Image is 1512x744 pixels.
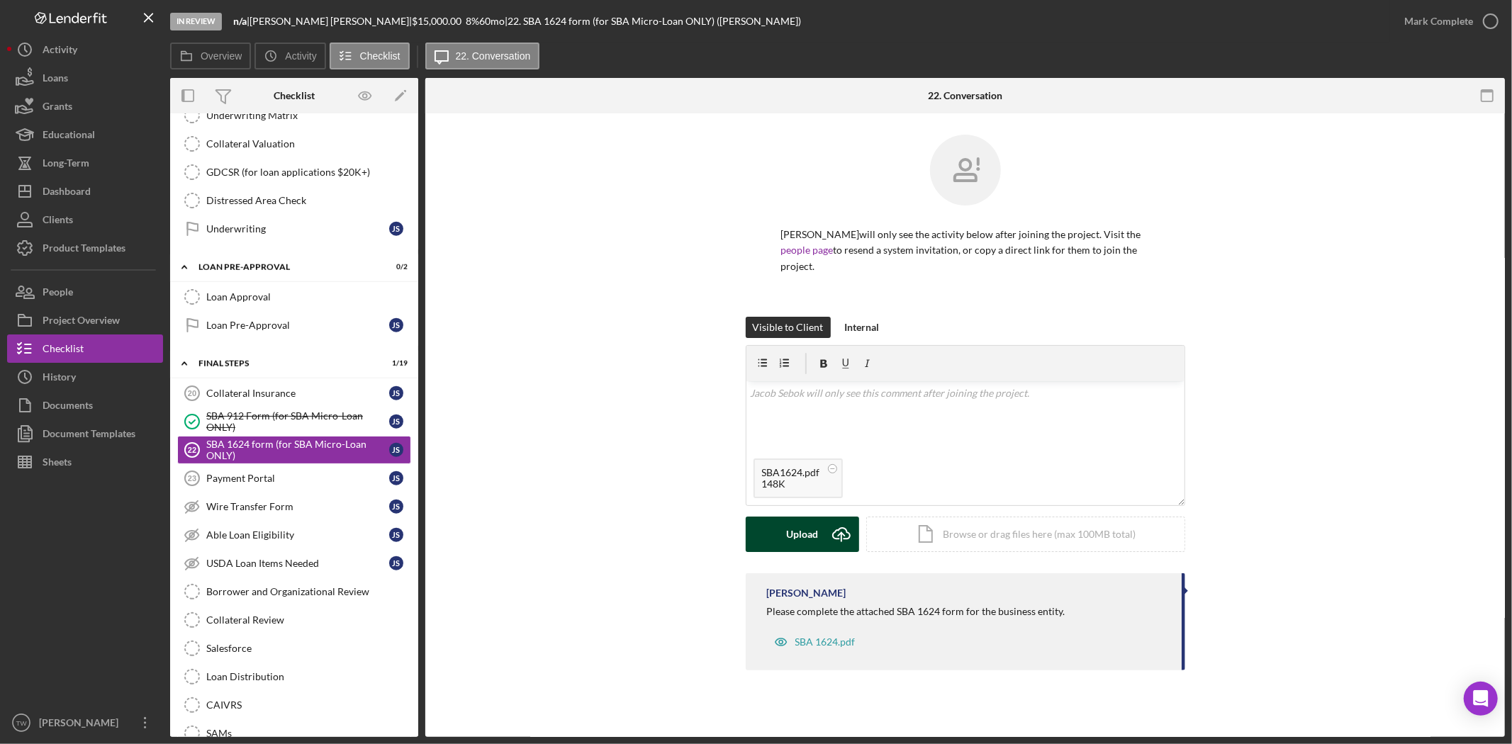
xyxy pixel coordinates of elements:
[425,43,540,69] button: 22. Conversation
[206,138,410,150] div: Collateral Valuation
[43,120,95,152] div: Educational
[43,278,73,310] div: People
[767,628,863,656] button: SBA 1624.pdf
[177,283,411,311] a: Loan Approval
[389,386,403,400] div: J S
[389,471,403,485] div: J S
[928,90,1002,101] div: 22. Conversation
[43,64,68,96] div: Loans
[177,549,411,577] a: USDA Loan Items NeededJS
[177,663,411,691] a: Loan Distribution
[389,500,403,514] div: J S
[360,50,401,62] label: Checklist
[762,467,820,478] div: SBA1624.pdf
[7,64,163,92] a: Loans
[43,92,72,124] div: Grants
[206,320,389,331] div: Loan Pre-Approval
[250,16,412,27] div: [PERSON_NAME] [PERSON_NAME] |
[746,317,831,338] button: Visible to Client
[188,446,196,454] tspan: 22
[177,407,411,436] a: SBA 912 Form (for SBA Micro-Loan ONLY)JS
[845,317,880,338] div: Internal
[177,634,411,663] a: Salesforce
[177,606,411,634] a: Collateral Review
[254,43,325,69] button: Activity
[177,311,411,339] a: Loan Pre-ApprovalJS
[43,306,120,338] div: Project Overview
[198,263,372,271] div: LOAN PRE-APPROVAL
[43,391,93,423] div: Documents
[206,195,410,206] div: Distressed Area Check
[7,205,163,234] button: Clients
[206,223,389,235] div: Underwriting
[43,419,135,451] div: Document Templates
[43,35,77,67] div: Activity
[7,92,163,120] button: Grants
[177,158,411,186] a: GDCSR (for loan applications $20K+)
[206,110,410,121] div: Underwriting Matrix
[7,177,163,205] button: Dashboard
[412,16,466,27] div: $15,000.00
[456,50,531,62] label: 22. Conversation
[177,464,411,492] a: 23Payment PortalJS
[206,291,410,303] div: Loan Approval
[746,517,859,552] button: Upload
[7,120,163,149] a: Educational
[206,473,389,484] div: Payment Portal
[177,577,411,606] a: Borrower and Organizational Review
[177,379,411,407] a: 20Collateral InsuranceJS
[43,363,76,395] div: History
[177,691,411,719] a: CAIVRS
[505,16,801,27] div: | 22. SBA 1624 form (for SBA Micro-Loan ONLY) ([PERSON_NAME])
[767,587,846,599] div: [PERSON_NAME]
[389,443,403,457] div: J S
[7,419,163,448] button: Document Templates
[43,234,125,266] div: Product Templates
[466,16,479,27] div: 8 %
[7,448,163,476] a: Sheets
[7,149,163,177] button: Long-Term
[206,167,410,178] div: GDCSR (for loan applications $20K+)
[7,278,163,306] a: People
[786,517,818,552] div: Upload
[1404,7,1473,35] div: Mark Complete
[177,521,411,549] a: Able Loan EligibilityJS
[1464,682,1498,716] div: Open Intercom Messenger
[389,222,403,236] div: J S
[781,244,834,256] a: people page
[206,586,410,597] div: Borrower and Organizational Review
[206,529,389,541] div: Able Loan Eligibility
[389,318,403,332] div: J S
[206,410,389,433] div: SBA 912 Form (for SBA Micro-Loan ONLY)
[201,50,242,62] label: Overview
[762,478,820,490] div: 148K
[7,391,163,419] button: Documents
[16,719,28,727] text: TW
[479,16,505,27] div: 60 mo
[188,389,196,398] tspan: 20
[285,50,316,62] label: Activity
[7,35,163,64] a: Activity
[7,234,163,262] button: Product Templates
[206,501,389,512] div: Wire Transfer Form
[177,492,411,521] a: Wire Transfer FormJS
[233,16,250,27] div: |
[43,149,89,181] div: Long-Term
[188,474,196,483] tspan: 23
[389,556,403,570] div: J S
[206,614,410,626] div: Collateral Review
[7,306,163,334] button: Project Overview
[177,215,411,243] a: UnderwritingJS
[177,130,411,158] a: Collateral Valuation
[43,177,91,209] div: Dashboard
[206,671,410,682] div: Loan Distribution
[838,317,887,338] button: Internal
[753,317,824,338] div: Visible to Client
